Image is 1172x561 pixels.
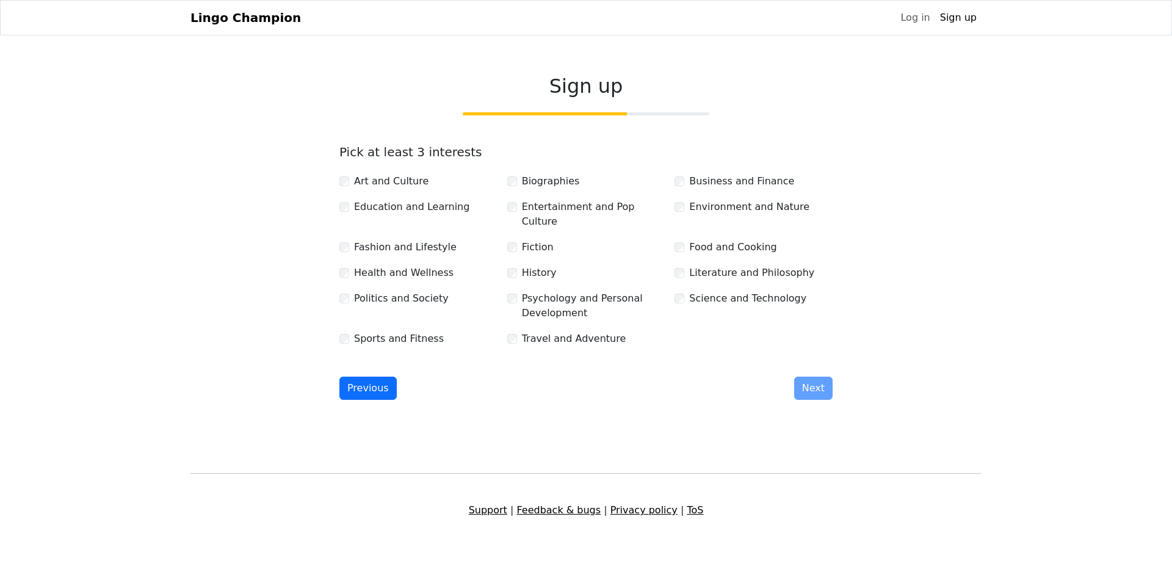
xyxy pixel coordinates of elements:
a: Sign up [935,5,982,30]
label: Psychology and Personal Development [522,291,665,320]
a: Privacy policy [610,504,678,516]
a: ToS [687,504,703,516]
label: Fashion and Lifestyle [354,240,457,255]
button: Previous [339,377,397,400]
label: Pick at least 3 interests [339,145,482,159]
label: Education and Learning [354,200,469,214]
label: Food and Cooking [689,240,776,255]
a: Lingo Champion [190,5,301,30]
label: Biographies [522,174,580,189]
label: Environment and Nature [689,200,809,214]
label: Health and Wellness [354,266,454,280]
label: Sports and Fitness [354,331,444,346]
label: Entertainment and Pop Culture [522,200,665,229]
div: | | | [183,503,989,518]
label: Fiction [522,240,554,255]
label: History [522,266,557,280]
h2: Sign up [339,74,833,98]
label: Travel and Adventure [522,331,626,346]
a: Support [469,504,507,516]
label: Art and Culture [354,174,429,189]
label: Literature and Philosophy [689,266,814,280]
a: Feedback & bugs [516,504,601,516]
label: Politics and Society [354,291,449,306]
label: Science and Technology [689,291,806,306]
a: Log in [895,5,935,30]
label: Business and Finance [689,174,794,189]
